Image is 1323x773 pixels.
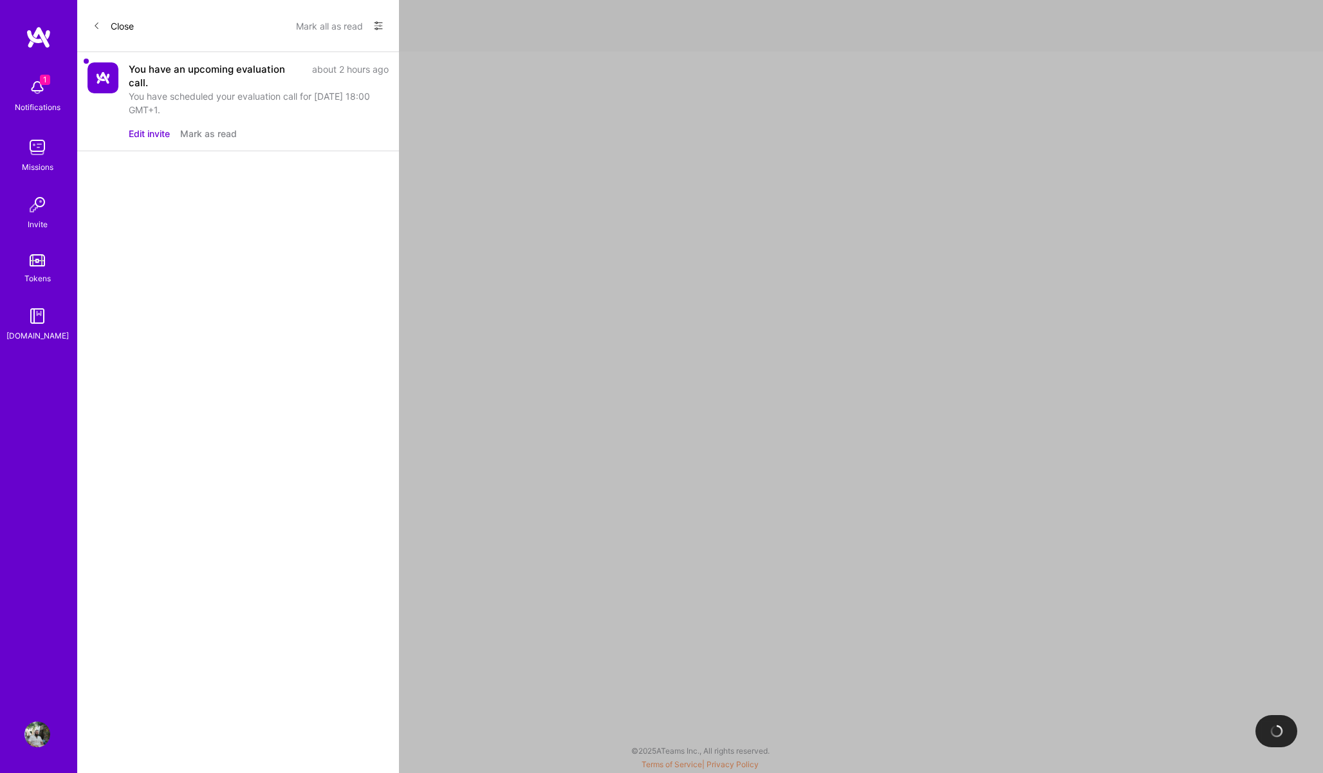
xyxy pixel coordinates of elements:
[88,62,118,93] img: Company Logo
[180,127,237,140] button: Mark as read
[93,15,134,36] button: Close
[24,192,50,218] img: Invite
[24,135,50,160] img: teamwork
[1268,722,1286,740] img: loading
[312,62,389,89] div: about 2 hours ago
[6,329,69,342] div: [DOMAIN_NAME]
[129,127,170,140] button: Edit invite
[129,89,389,116] div: You have scheduled your evaluation call for [DATE] 18:00 GMT+1.
[296,15,363,36] button: Mark all as read
[24,722,50,747] img: User Avatar
[28,218,48,231] div: Invite
[129,62,304,89] div: You have an upcoming evaluation call.
[30,254,45,266] img: tokens
[21,722,53,747] a: User Avatar
[22,160,53,174] div: Missions
[26,26,51,49] img: logo
[24,272,51,285] div: Tokens
[24,303,50,329] img: guide book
